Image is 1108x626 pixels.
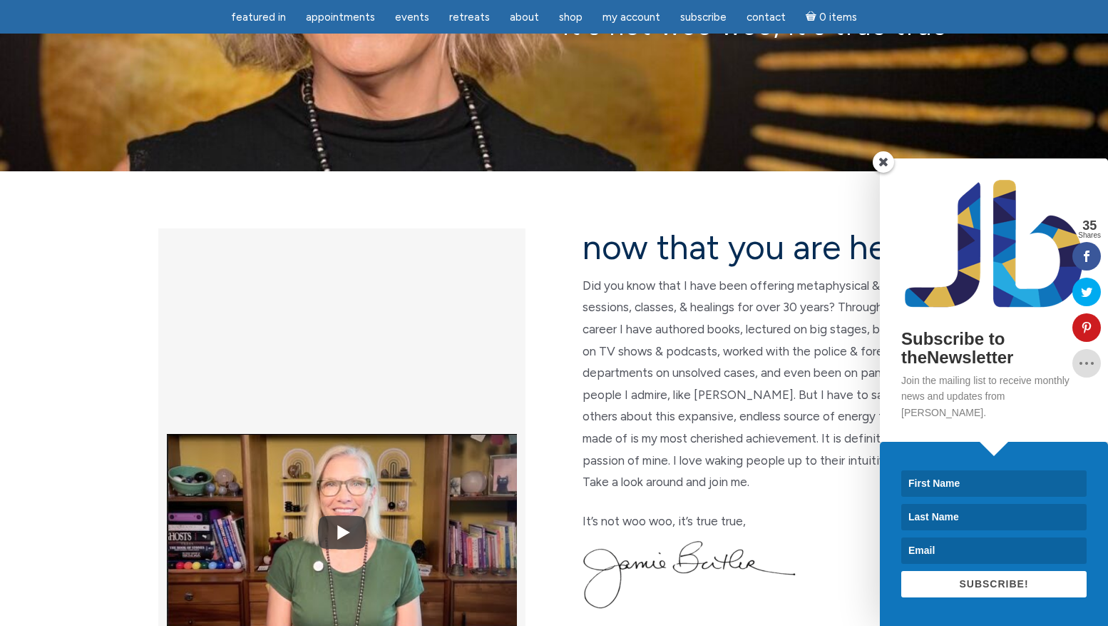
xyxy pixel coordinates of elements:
input: Last Name [901,504,1087,530]
a: My Account [594,4,669,31]
h2: now that you are here… [583,228,950,266]
a: featured in [222,4,294,31]
span: Subscribe [680,11,727,24]
a: About [501,4,548,31]
span: SUBSCRIBE! [959,578,1028,590]
input: First Name [901,470,1087,497]
span: About [510,11,539,24]
span: 0 items [819,12,857,23]
a: Appointments [297,4,384,31]
span: Appointments [306,11,375,24]
span: 35 [1078,219,1101,232]
a: Shop [550,4,591,31]
span: Shop [559,11,583,24]
span: Retreats [449,11,490,24]
span: Contact [747,11,786,24]
a: Events [386,4,438,31]
p: It’s not woo woo, it’s true true, [583,510,950,532]
a: Subscribe [672,4,735,31]
a: Cart0 items [797,2,866,31]
button: SUBSCRIBE! [901,571,1087,597]
h2: Subscribe to theNewsletter [901,330,1087,368]
a: Retreats [441,4,498,31]
i: Cart [806,11,819,24]
input: Email [901,537,1087,564]
span: My Account [602,11,660,24]
span: featured in [231,11,286,24]
p: Join the mailing list to receive monthly news and updates from [PERSON_NAME]. [901,373,1087,420]
a: Contact [738,4,794,31]
p: Did you know that I have been offering metaphysical & spiritual sessions, classes, & healings for... [583,275,950,493]
span: Events [395,11,429,24]
span: Shares [1078,232,1101,239]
